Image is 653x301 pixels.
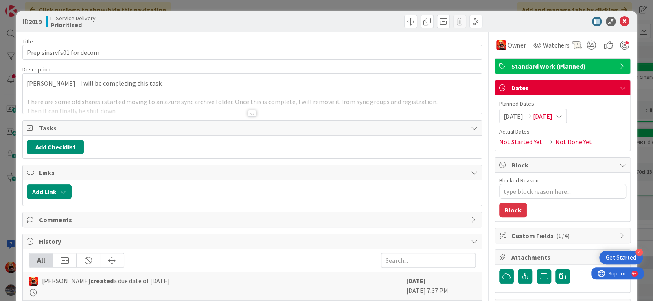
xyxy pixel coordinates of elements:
button: Add Checklist [27,140,84,154]
span: Standard Work (Planned) [511,61,616,71]
div: Open Get Started checklist, remaining modules: 4 [599,251,643,264]
span: Links [39,168,467,178]
span: Actual Dates [499,128,626,136]
span: ID [22,17,42,26]
button: Block [499,203,527,217]
div: All [29,253,53,267]
span: History [39,236,467,246]
label: Blocked Reason [499,177,539,184]
b: [DATE] [406,277,425,285]
b: Prioritized [50,22,96,28]
span: Description [22,66,50,73]
span: Support [17,1,37,11]
span: Attachments [511,252,616,262]
button: Add Link [27,184,72,199]
label: Title [22,38,33,45]
img: VN [29,277,38,286]
span: [DATE] [533,111,552,121]
span: Custom Fields [511,231,616,240]
span: [PERSON_NAME] a due date of [DATE] [42,276,170,286]
b: 2019 [28,17,42,26]
span: Owner [508,40,526,50]
span: Dates [511,83,616,93]
img: VN [496,40,506,50]
span: Not Started Yet [499,137,542,147]
div: 9+ [41,3,45,10]
b: created [90,277,114,285]
p: [PERSON_NAME] - I will be completing this task. [27,79,478,88]
span: Tasks [39,123,467,133]
span: Block [511,160,616,170]
span: ( 0/4 ) [556,232,570,240]
div: 4 [635,249,643,256]
span: Not Done Yet [555,137,592,147]
input: Search... [381,253,476,268]
span: IT Service Delivery [50,15,96,22]
div: [DATE] 7:37 PM [406,276,476,296]
input: type card name here... [22,45,482,60]
span: [DATE] [504,111,523,121]
div: Get Started [606,253,636,262]
span: Watchers [543,40,570,50]
span: Comments [39,215,467,225]
span: Planned Dates [499,100,626,108]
